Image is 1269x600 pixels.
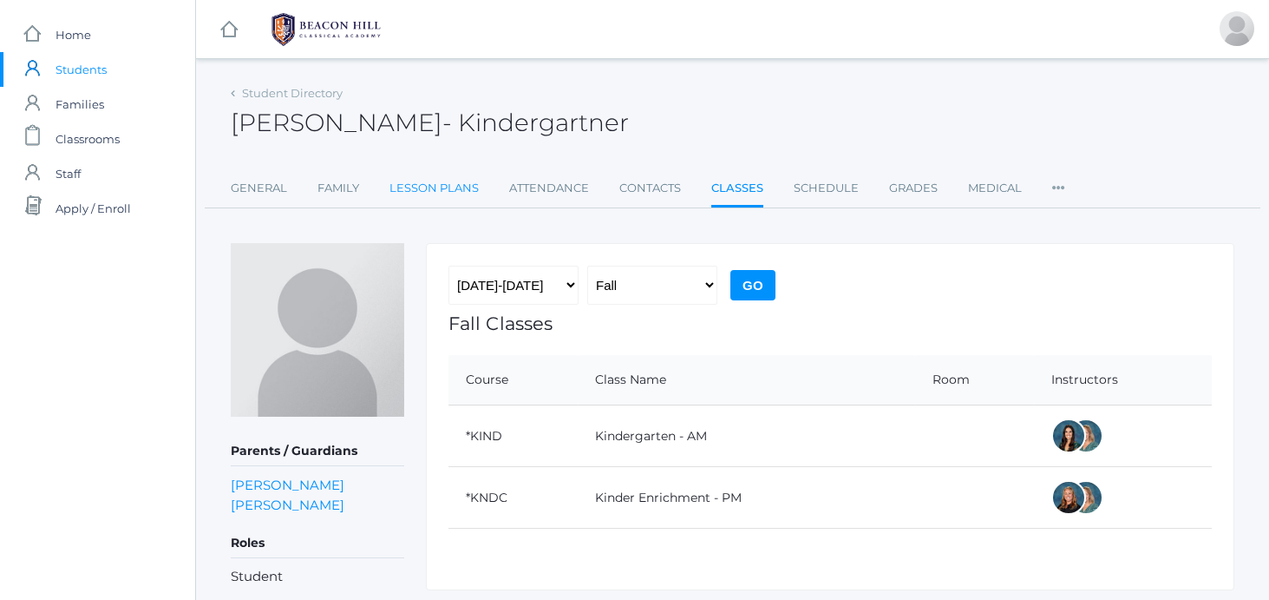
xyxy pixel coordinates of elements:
a: Contacts [619,171,681,206]
td: *KIND [448,405,578,467]
a: Classes [711,171,763,208]
a: General [231,171,287,206]
a: Grades [889,171,938,206]
a: Attendance [509,171,589,206]
div: Maureen Doyle [1069,480,1103,515]
a: [PERSON_NAME] [231,475,344,495]
div: Maureen Doyle [1069,419,1103,453]
h2: [PERSON_NAME] [231,109,629,136]
th: Course [448,355,578,405]
a: Family [317,171,359,206]
span: Classrooms [56,122,120,156]
a: Kindergarten - AM [595,428,707,444]
a: Kinder Enrichment - PM [595,490,742,505]
h5: Roles [231,529,404,558]
div: Abby McCollum [1220,11,1254,46]
a: Schedule [794,171,859,206]
input: Go [730,270,775,300]
a: [PERSON_NAME] [231,495,344,515]
th: Instructors [1034,355,1212,405]
img: 1_BHCALogos-05.png [261,8,391,51]
th: Room [915,355,1034,405]
span: - Kindergartner [442,108,629,137]
a: Lesson Plans [389,171,479,206]
img: Cole McCollum [231,243,404,417]
span: Staff [56,156,81,191]
h1: Fall Classes [448,313,1212,333]
td: *KNDC [448,467,578,529]
span: Apply / Enroll [56,191,131,226]
div: Jordyn Dewey [1051,419,1086,453]
span: Home [56,17,91,52]
h5: Parents / Guardians [231,437,404,466]
th: Class Name [578,355,916,405]
span: Families [56,87,104,122]
div: Nicole Dean [1051,480,1086,515]
li: Student [231,567,404,587]
span: Students [56,52,107,87]
a: Medical [968,171,1022,206]
a: Student Directory [242,86,343,100]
